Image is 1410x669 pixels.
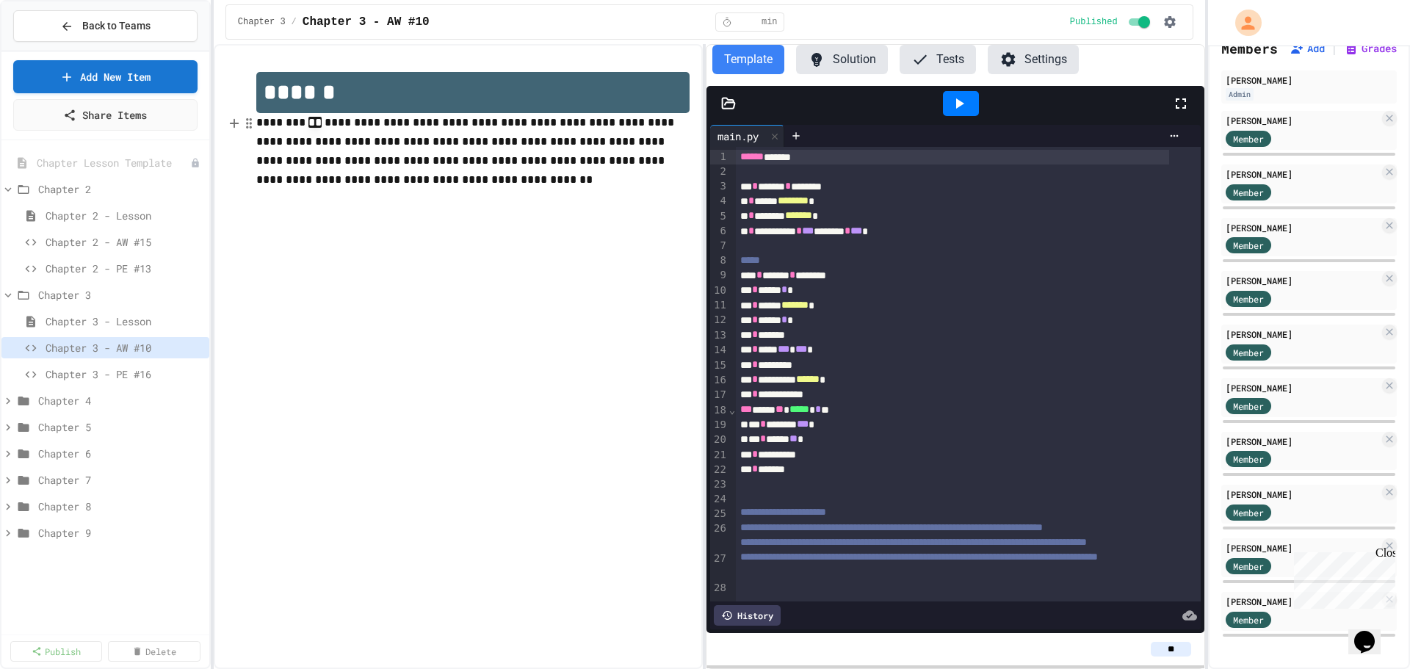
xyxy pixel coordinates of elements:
span: Chapter 3 - AW #10 [46,340,203,355]
span: Chapter Lesson Template [37,155,190,170]
div: 3 [710,179,728,194]
a: Share Items [13,99,198,131]
span: Member [1233,239,1264,252]
span: Chapter 3 - AW #10 [303,13,430,31]
a: Publish [10,641,102,662]
div: [PERSON_NAME] [1226,167,1379,181]
span: Member [1233,560,1264,573]
span: Chapter 6 [38,446,203,461]
div: Chat with us now!Close [6,6,101,93]
div: 4 [710,194,728,209]
div: 19 [710,418,728,433]
div: [PERSON_NAME] [1226,221,1379,234]
div: 18 [710,403,728,418]
div: Content is published and visible to students [1070,13,1153,31]
span: Chapter 5 [38,419,203,435]
div: 13 [710,328,728,343]
div: 27 [710,552,728,582]
div: [PERSON_NAME] [1226,541,1379,554]
span: Chapter 9 [38,525,203,540]
span: Chapter 7 [38,472,203,488]
div: 5 [710,209,728,224]
span: Back to Teams [82,18,151,34]
div: [PERSON_NAME] [1226,114,1379,127]
button: Back to Teams [13,10,198,42]
div: 6 [710,224,728,239]
div: Admin [1226,88,1254,101]
span: Chapter 3 [38,287,203,303]
span: Member [1233,613,1264,626]
button: Tests [900,45,976,74]
span: Member [1233,346,1264,359]
a: Delete [108,641,200,662]
span: Chapter 3 [238,16,286,28]
div: My Account [1220,6,1265,40]
div: 16 [710,373,728,388]
span: Chapter 4 [38,393,203,408]
h2: Members [1221,38,1278,59]
span: Chapter 8 [38,499,203,514]
iframe: chat widget [1348,610,1395,654]
div: 10 [710,283,728,298]
div: 25 [710,507,728,521]
span: Chapter 2 [38,181,203,197]
span: Chapter 3 - Lesson [46,314,203,329]
div: 22 [710,463,728,477]
div: 7 [710,239,728,253]
div: 24 [710,492,728,507]
span: / [292,16,297,28]
span: Member [1233,186,1264,199]
div: [PERSON_NAME] [1226,488,1379,501]
div: 14 [710,343,728,358]
div: 20 [710,433,728,447]
span: Member [1233,506,1264,519]
span: Member [1233,452,1264,466]
span: Chapter 2 - AW #15 [46,234,203,250]
div: 26 [710,521,728,552]
div: 11 [710,298,728,313]
iframe: chat widget [1288,546,1395,609]
div: Unpublished [190,158,200,168]
span: | [1331,40,1338,57]
span: Chapter 3 - PE #16 [46,366,203,382]
button: Grades [1344,41,1397,56]
div: [PERSON_NAME] [1226,328,1379,341]
div: 1 [710,150,728,164]
button: Settings [988,45,1079,74]
span: Chapter 2 - PE #13 [46,261,203,276]
div: 21 [710,448,728,463]
span: Member [1233,399,1264,413]
div: 8 [710,253,728,268]
span: Member [1233,292,1264,305]
div: [PERSON_NAME] [1226,435,1379,448]
a: Add New Item [13,60,198,93]
button: Add [1290,41,1325,56]
span: Published [1070,16,1118,28]
div: History [714,605,781,626]
div: [PERSON_NAME] [1226,73,1392,87]
div: 2 [710,164,728,179]
span: Member [1233,132,1264,145]
div: 9 [710,268,728,283]
div: main.py [710,129,766,144]
span: min [762,16,778,28]
div: [PERSON_NAME] [1226,381,1379,394]
div: 28 [710,581,728,611]
div: 15 [710,358,728,373]
button: Solution [796,45,888,74]
div: 23 [710,477,728,492]
div: 12 [710,313,728,328]
button: Template [712,45,784,74]
div: [PERSON_NAME] [1226,274,1379,287]
span: Fold line [728,404,736,416]
div: 17 [710,388,728,402]
span: Chapter 2 - Lesson [46,208,203,223]
div: [PERSON_NAME] [1226,595,1379,608]
div: main.py [710,125,784,147]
